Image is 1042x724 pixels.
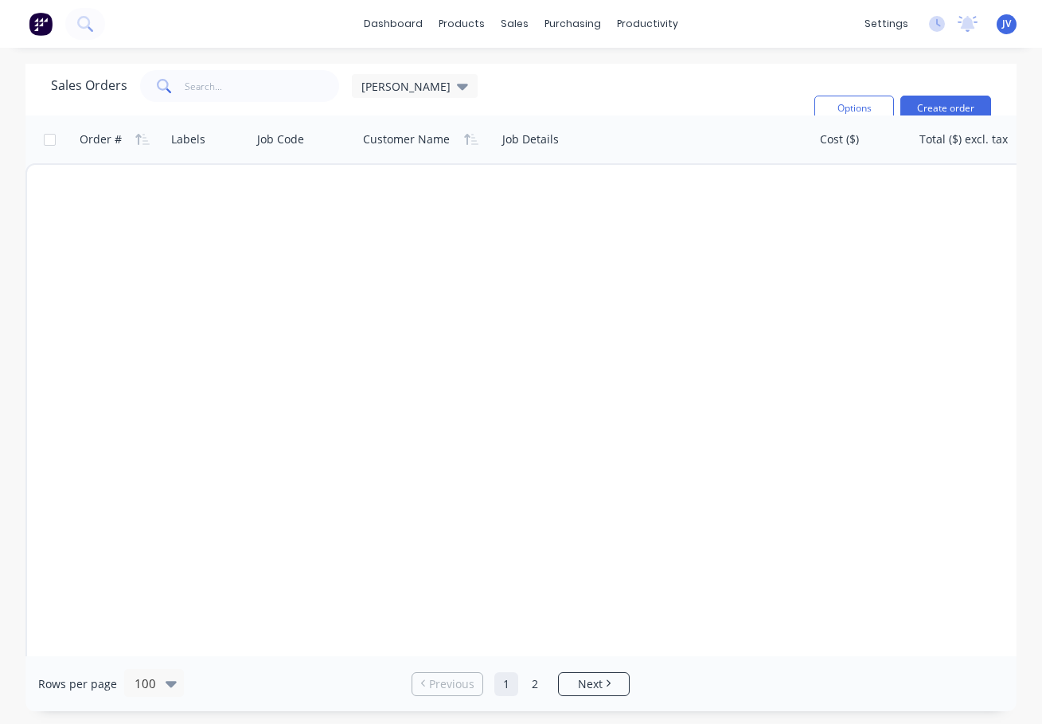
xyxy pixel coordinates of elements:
div: Job Details [502,131,559,147]
span: Previous [429,676,474,692]
div: Customer Name [363,131,450,147]
a: Previous page [412,676,482,692]
a: Next page [559,676,629,692]
div: products [431,12,493,36]
iframe: Intercom live chat [988,670,1026,708]
div: Cost ($) [820,131,859,147]
div: Job Code [257,131,304,147]
div: Labels [171,131,205,147]
span: Rows per page [38,676,117,692]
ul: Pagination [405,672,636,696]
a: Page 1 is your current page [494,672,518,696]
span: [PERSON_NAME] [361,78,451,95]
a: Page 2 [523,672,547,696]
button: Options [814,96,894,121]
div: settings [857,12,916,36]
div: Order # [80,131,122,147]
img: Factory [29,12,53,36]
h1: Sales Orders [51,78,127,93]
button: Create order [900,96,991,121]
div: purchasing [537,12,609,36]
input: Search... [185,70,340,102]
span: Next [578,676,603,692]
a: dashboard [356,12,431,36]
div: productivity [609,12,686,36]
div: Total ($) excl. tax [919,131,1008,147]
span: JV [1002,17,1011,31]
div: sales [493,12,537,36]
